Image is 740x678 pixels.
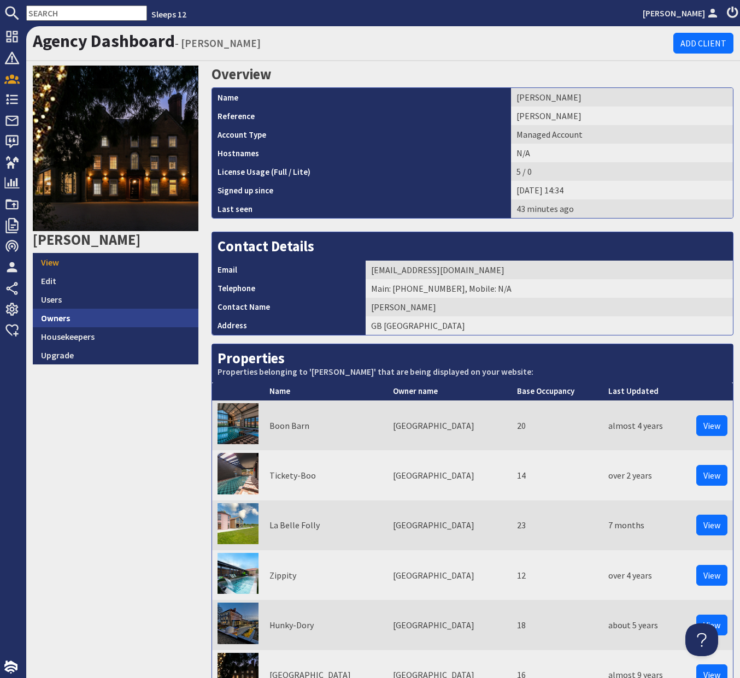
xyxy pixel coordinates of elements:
[511,88,733,107] td: [PERSON_NAME]
[696,565,727,586] a: View
[269,570,296,581] a: Zippity
[175,37,261,50] small: - [PERSON_NAME]
[517,620,526,630] a: 18
[517,470,526,481] a: 14
[608,470,652,481] a: over 2 years
[511,199,733,218] td: 43 minutes ago
[269,420,309,431] a: Boon Barn
[33,30,175,52] a: Agency Dashboard
[218,453,259,494] img: Tickety-Boo's icon
[212,125,511,144] th: Account Type
[511,181,733,199] td: [DATE] 14:34
[511,107,733,125] td: [PERSON_NAME]
[366,298,733,316] td: [PERSON_NAME]
[33,346,198,364] a: Upgrade
[393,620,474,630] a: [GEOGRAPHIC_DATA]
[212,298,366,316] th: Contact Name
[608,570,652,581] a: over 4 years
[393,420,474,431] a: [GEOGRAPHIC_DATA]
[212,232,733,261] h2: Contact Details
[269,470,316,481] a: Tickety-Boo
[4,661,17,674] img: staytech_i_w-64f4e8e9ee0a9c174fd5317b4b171b261742d2d393467e5bdba4413f4f884c10.svg
[608,620,658,630] a: about 5 years
[212,316,366,335] th: Address
[608,420,663,431] a: almost 4 years
[269,620,314,630] a: Hunky-Dory
[218,367,728,377] small: Properties belonging to '[PERSON_NAME]' that are being displayed on your website:
[151,9,186,20] a: Sleeps 12
[366,316,733,335] td: GB [GEOGRAPHIC_DATA]
[517,570,526,581] a: 12
[511,144,733,162] td: N/A
[643,7,720,20] a: [PERSON_NAME]
[608,520,644,530] a: 7 months
[685,623,718,656] iframe: Toggle Customer Support
[696,415,727,436] a: View
[269,520,320,530] a: La Belle Folly
[212,162,511,181] th: License Usage (Full / Lite)
[511,162,733,181] td: 5 / 0
[218,603,259,644] img: Hunky-Dory's icon
[393,520,474,530] a: [GEOGRAPHIC_DATA]
[366,261,733,279] td: [EMAIL_ADDRESS][DOMAIN_NAME]
[212,279,366,298] th: Telephone
[33,253,198,272] a: View
[26,5,147,21] input: SEARCH
[517,420,526,431] a: 20
[212,144,511,162] th: Hostnames
[212,107,511,125] th: Reference
[33,231,198,249] h2: [PERSON_NAME]
[264,382,387,400] th: Name
[218,553,259,594] img: Zippity's icon
[696,465,727,486] a: View
[673,33,733,54] a: Add Client
[517,520,526,530] a: 23
[603,382,691,400] th: Last Updated
[212,88,511,107] th: Name
[212,261,366,279] th: Email
[212,181,511,199] th: Signed up since
[366,279,733,298] td: Main: [PHONE_NUMBER], Mobile: N/A
[33,290,198,309] a: Users
[218,403,259,444] img: Boon Barn's icon
[33,272,198,290] a: Edit
[212,199,511,218] th: Last seen
[212,344,733,383] h2: Properties
[511,125,733,144] td: Managed Account
[393,470,474,481] a: [GEOGRAPHIC_DATA]
[218,503,259,544] img: La Belle Folly's icon
[33,66,198,231] img: James Jenner's icon
[33,309,198,327] a: Owners
[696,515,727,535] a: View
[33,327,198,346] a: Housekeepers
[393,570,474,581] a: [GEOGRAPHIC_DATA]
[512,382,603,400] th: Base Occupancy
[387,382,511,400] th: Owner name
[212,66,734,83] h2: Overview
[696,615,727,635] a: View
